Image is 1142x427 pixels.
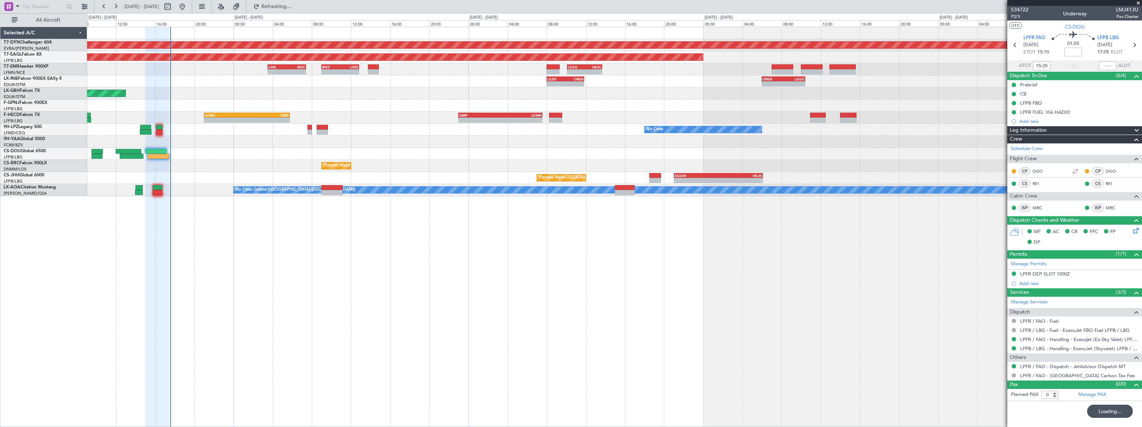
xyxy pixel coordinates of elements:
span: All Aircraft [19,18,77,23]
span: FFC [1090,228,1098,236]
a: LFPB/LBG [4,118,23,124]
div: - [500,118,542,122]
span: Pax [1010,381,1018,389]
span: AC [1053,228,1059,236]
div: - [566,82,584,86]
div: Add new [1019,280,1138,286]
input: --:-- [1099,61,1116,70]
a: CS-DOUGlobal 6500 [4,149,46,153]
div: 08:00 [547,20,586,27]
span: Dispatch Checks and Weather [1010,216,1079,225]
span: ETOT [1023,49,1035,56]
a: T7-EMIHawker 900XP [4,64,48,69]
div: LPFR FUEL VIA HADID [1020,109,1070,115]
div: LSZH [547,77,566,81]
span: Crew [1010,135,1022,143]
div: 04:00 [743,20,782,27]
span: 17:05 [1097,49,1109,56]
a: FCBB/BZV [4,142,23,148]
div: - [585,70,601,74]
div: SBRF [459,113,500,117]
span: (3/3) [1116,288,1126,296]
div: 20:00 [194,20,234,27]
div: HKJK [718,173,762,178]
a: F-GPNJFalcon 900EX [4,101,47,105]
div: CB [1020,91,1026,97]
span: FP [1110,228,1116,236]
div: [DATE] - [DATE] [235,15,263,21]
button: Refreshing... [250,1,294,12]
div: 12:00 [821,20,860,27]
a: LFPB / LBG - Fuel - ExecuJet FBO Fuel LFPB / LBG [1020,327,1130,333]
a: T7-EAGLFalcon 8X [4,52,42,57]
a: LFPB / LBG - Handling - ExecuJet (Skyvalet) LFPB / LBG [1020,345,1138,352]
a: RFI [1033,180,1049,187]
span: 9H-YAA [4,137,20,141]
div: Prebrief [1020,82,1037,88]
div: Planned Maint Lagos ([PERSON_NAME]) [324,160,399,171]
div: 04:00 [508,20,547,27]
div: Add new [1019,118,1138,124]
span: Permits [1010,250,1027,259]
div: - [247,118,289,122]
a: LPFR / FAO - [GEOGRAPHIC_DATA] Carbon Tax Fee [1020,372,1135,379]
span: CR [1071,228,1078,236]
a: DNMM/LOS [4,166,26,172]
span: CS-RRC [4,161,19,165]
div: ISP [1019,204,1031,212]
span: ELDT [1111,49,1123,56]
span: Dispatch [1010,308,1030,316]
span: MF [1034,228,1041,236]
span: T7-DYN [4,40,20,45]
button: UTC [1009,22,1022,29]
div: 12:00 [116,20,155,27]
a: LPFR / FAO - Handling - Execujet (Ex-Sky Valet) LPFR / FAO [1020,336,1138,342]
a: T7-DYNChallenger 604 [4,40,52,45]
span: CS-JHH [4,173,19,177]
a: LX-INBFalcon 900EX EASy II [4,76,61,81]
div: LFMN [205,113,247,117]
span: CS-DOU [4,149,21,153]
div: 08:00 [782,20,821,27]
div: 04:00 [978,20,1017,27]
span: DP [1034,239,1040,246]
div: 12:00 [586,20,625,27]
div: - [762,82,783,86]
span: Pos Charter [1116,14,1138,20]
div: 16:00 [155,20,194,27]
a: LFPB/LBG [4,106,23,112]
span: LX-GBH [4,89,20,93]
span: (1/1) [1116,250,1126,258]
div: 16:00 [860,20,899,27]
div: 00:00 [938,20,978,27]
div: No Crew Ostend-[GEOGRAPHIC_DATA] ([GEOGRAPHIC_DATA]) [235,184,355,195]
div: ORER [566,77,584,81]
div: LFPB FBO [1020,100,1042,106]
div: 04:00 [273,20,312,27]
div: LSGG [568,65,585,69]
div: [DATE] - [DATE] [940,15,968,21]
input: Trip Number [22,1,64,12]
a: LPFR / FAO - Dispatch - JetAdvisor Dispatch MT [1020,363,1126,370]
div: BIKF [287,65,306,69]
input: --:-- [1033,61,1050,70]
div: 16:00 [625,20,664,27]
span: 01:55 [1067,40,1079,48]
a: CS-JHHGlobal 6000 [4,173,44,177]
div: HEAL [585,65,601,69]
div: - [287,70,306,74]
span: 9H-LPZ [4,125,18,129]
div: Planned Maint [GEOGRAPHIC_DATA] ([GEOGRAPHIC_DATA]) [539,172,654,183]
div: - [340,70,359,74]
div: No Crew [646,124,663,135]
div: 12:00 [351,20,390,27]
button: All Aircraft [8,14,79,26]
span: LMJ413U [1116,6,1138,14]
span: (4/4) [1116,72,1126,79]
div: CS [1019,180,1031,188]
a: LFMD/CEQ [4,130,25,136]
span: LFPB LBG [1097,34,1119,42]
div: CP [1092,167,1104,175]
div: Loading... [1087,405,1133,418]
a: DGO [1033,168,1049,175]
